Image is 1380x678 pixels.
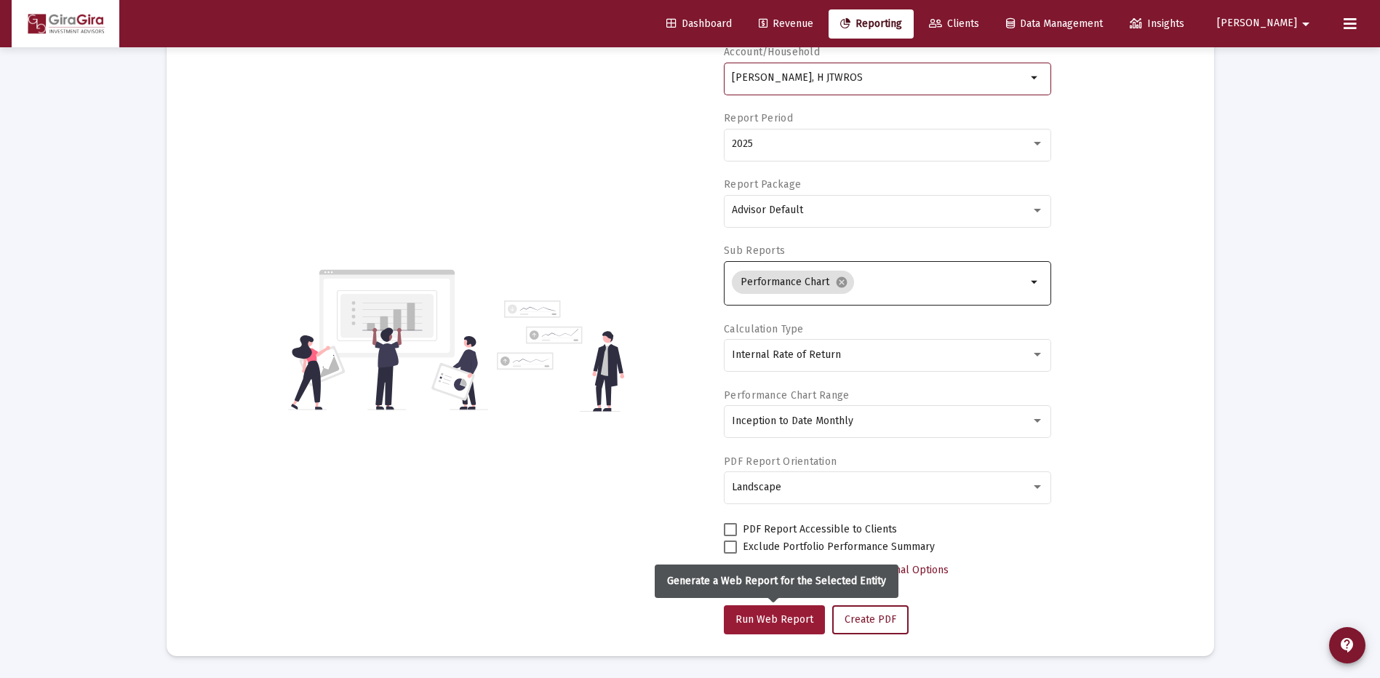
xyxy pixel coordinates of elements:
[1118,9,1196,39] a: Insights
[759,17,813,30] span: Revenue
[1006,17,1103,30] span: Data Management
[735,613,813,626] span: Run Web Report
[1130,17,1184,30] span: Insights
[724,455,837,468] label: PDF Report Orientation
[735,564,837,576] span: Select Custom Period
[23,9,108,39] img: Dashboard
[732,268,1026,297] mat-chip-list: Selection
[1200,9,1332,38] button: [PERSON_NAME]
[732,348,841,361] span: Internal Rate of Return
[655,9,743,39] a: Dashboard
[845,613,896,626] span: Create PDF
[743,538,935,556] span: Exclude Portfolio Performance Summary
[666,17,732,30] span: Dashboard
[724,46,820,58] label: Account/Household
[1339,637,1356,654] mat-icon: contact_support
[724,323,803,335] label: Calculation Type
[732,415,853,427] span: Inception to Date Monthly
[288,268,488,412] img: reporting
[1217,17,1297,30] span: [PERSON_NAME]
[1297,9,1315,39] mat-icon: arrow_drop_down
[732,72,1026,84] input: Search or select an account or household
[724,178,801,191] label: Report Package
[732,137,753,150] span: 2025
[732,271,854,294] mat-chip: Performance Chart
[1026,274,1044,291] mat-icon: arrow_drop_down
[497,300,624,412] img: reporting-alt
[747,9,825,39] a: Revenue
[917,9,991,39] a: Clients
[835,276,848,289] mat-icon: cancel
[724,112,793,124] label: Report Period
[864,564,949,576] span: Additional Options
[724,605,825,634] button: Run Web Report
[1026,69,1044,87] mat-icon: arrow_drop_down
[732,481,781,493] span: Landscape
[743,521,897,538] span: PDF Report Accessible to Clients
[994,9,1114,39] a: Data Management
[929,17,979,30] span: Clients
[724,244,785,257] label: Sub Reports
[829,9,914,39] a: Reporting
[840,17,902,30] span: Reporting
[724,389,849,402] label: Performance Chart Range
[732,204,803,216] span: Advisor Default
[832,605,909,634] button: Create PDF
